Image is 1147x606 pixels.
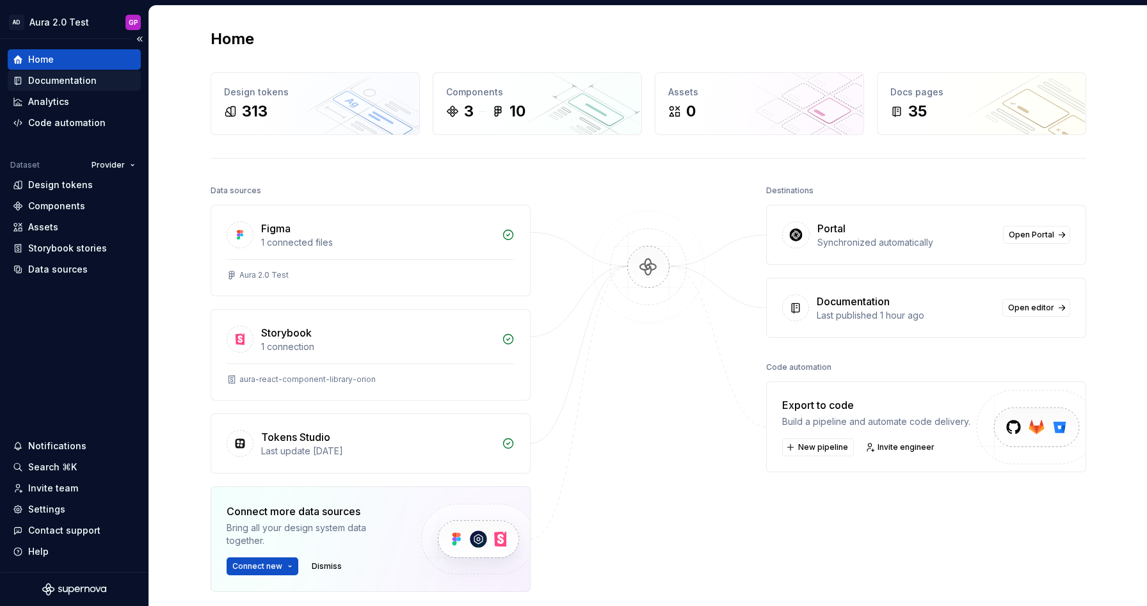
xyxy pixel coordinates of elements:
div: AD [9,15,24,30]
div: Aura 2.0 Test [239,270,289,280]
a: Open Portal [1003,226,1070,244]
a: Analytics [8,92,141,112]
a: Documentation [8,70,141,91]
a: Design tokens [8,175,141,195]
div: 3 [464,101,474,122]
div: 1 connected files [261,236,494,249]
div: Export to code [782,397,970,413]
div: Search ⌘K [28,461,77,474]
h2: Home [211,29,254,49]
div: Bring all your design system data together. [227,522,399,547]
a: Code automation [8,113,141,133]
div: Assets [668,86,851,99]
div: Assets [28,221,58,234]
div: 313 [242,101,268,122]
button: New pipeline [782,438,854,456]
a: Tokens StudioLast update [DATE] [211,413,531,474]
button: ADAura 2.0 TestGP [3,8,146,36]
div: Storybook [261,325,312,340]
div: Notifications [28,440,86,452]
a: Data sources [8,259,141,280]
div: Code automation [28,116,106,129]
div: 35 [908,101,927,122]
div: Tokens Studio [261,429,330,445]
div: 10 [509,101,525,122]
div: Dataset [10,160,40,170]
div: Figma [261,221,291,236]
a: Docs pages35 [877,72,1086,135]
div: Help [28,545,49,558]
a: Storybook1 connectionaura-react-component-library-orion [211,309,531,401]
div: Documentation [28,74,97,87]
div: Destinations [766,182,814,200]
a: Assets [8,217,141,237]
span: Connect new [232,561,282,571]
div: Home [28,53,54,66]
button: Dismiss [306,557,348,575]
div: Components [28,200,85,212]
div: Documentation [817,294,890,309]
button: Notifications [8,436,141,456]
div: Design tokens [28,179,93,191]
span: New pipeline [798,442,848,452]
div: Code automation [766,358,831,376]
div: Build a pipeline and automate code delivery. [782,415,970,428]
div: GP [129,17,138,28]
button: Provider [86,156,141,174]
button: Collapse sidebar [131,30,148,48]
div: Invite team [28,482,78,495]
span: Invite engineer [878,442,934,452]
span: Dismiss [312,561,342,571]
div: 0 [686,101,696,122]
a: Open editor [1002,299,1070,317]
div: Last update [DATE] [261,445,494,458]
div: Storybook stories [28,242,107,255]
a: Storybook stories [8,238,141,259]
a: Design tokens313 [211,72,420,135]
div: 1 connection [261,340,494,353]
div: Contact support [28,524,100,537]
div: Settings [28,503,65,516]
button: Contact support [8,520,141,541]
button: Search ⌘K [8,457,141,477]
svg: Supernova Logo [42,583,106,596]
div: Portal [817,221,846,236]
a: Home [8,49,141,70]
button: Help [8,541,141,562]
div: Aura 2.0 Test [29,16,89,29]
div: Docs pages [890,86,1073,99]
span: Provider [92,160,125,170]
div: Synchronized automatically [817,236,995,249]
a: Invite team [8,478,141,498]
button: Connect new [227,557,298,575]
div: Components [446,86,629,99]
div: Connect more data sources [227,504,399,519]
a: Components310 [433,72,642,135]
span: Open editor [1008,303,1054,313]
a: Figma1 connected filesAura 2.0 Test [211,205,531,296]
div: aura-react-component-library-orion [239,374,376,385]
span: Open Portal [1009,230,1054,240]
a: Settings [8,499,141,520]
a: Components [8,196,141,216]
div: Last published 1 hour ago [817,309,995,322]
div: Design tokens [224,86,406,99]
a: Invite engineer [862,438,940,456]
div: Data sources [28,263,88,276]
a: Assets0 [655,72,864,135]
div: Data sources [211,182,261,200]
div: Analytics [28,95,69,108]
